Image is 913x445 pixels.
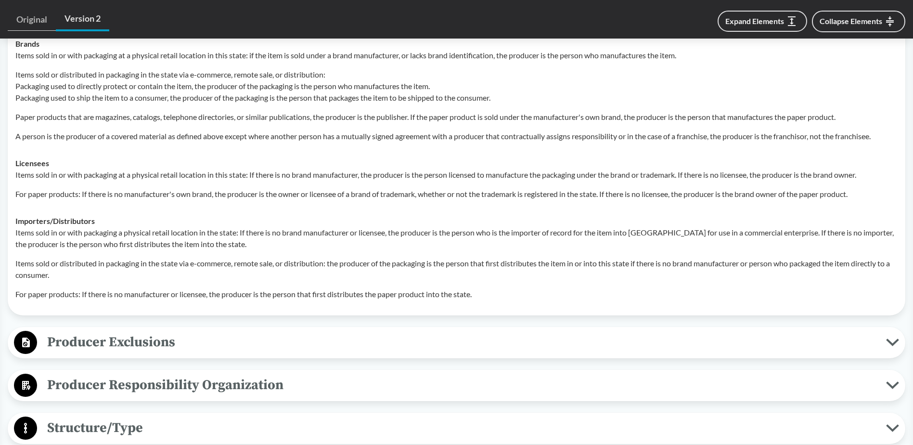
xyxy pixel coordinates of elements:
[15,188,898,200] p: For paper products: If there is no manufacturer's own brand, the producer is the owner or license...
[37,331,886,353] span: Producer Exclusions
[37,374,886,396] span: Producer Responsibility Organization
[812,11,905,32] button: Collapse Elements
[15,158,49,168] strong: Licensees
[15,39,39,48] strong: Brands
[15,258,898,281] p: Items sold or distributed in packaging in the state via e-commerce, remote sale, or distribution:...
[718,11,807,32] button: Expand Elements
[15,216,95,225] strong: Importers/​Distributors
[11,416,902,441] button: Structure/Type
[15,227,898,250] p: Items sold in or with packaging a physical retail location in the state: If there is no brand man...
[56,8,109,31] a: Version 2
[11,330,902,355] button: Producer Exclusions
[8,9,56,31] a: Original
[15,50,898,61] p: Items sold in or with packaging at a physical retail location in this state: if the item is sold ...
[15,69,898,104] p: Items sold or distributed in packaging in the state via e-commerce, remote sale, or distribution:...
[15,288,898,300] p: For paper products: If there is no manufacturer or licensee, the producer is the person that firs...
[15,111,898,123] p: Paper products that are magazines, catalogs, telephone directories, or similar publications, the ...
[11,373,902,398] button: Producer Responsibility Organization
[15,169,898,181] p: Items sold in or with packaging at a physical retail location in this state: If there is no brand...
[37,417,886,439] span: Structure/Type
[15,131,898,142] p: A person is the producer of a covered material as defined above except where another person has a...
